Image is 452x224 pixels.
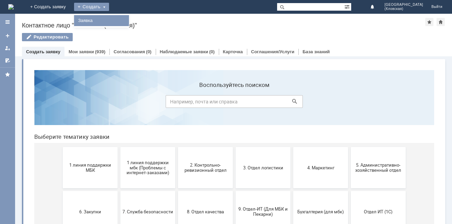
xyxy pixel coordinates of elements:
[207,126,262,168] button: 9. Отдел-ИТ (Для МБК и Пекарни)
[22,22,425,29] div: Контактное лицо "Смоленск (Кловская)"
[264,170,319,212] button: Это соглашение не активно!
[2,30,13,41] a: Создать заявку
[160,49,208,54] a: Наблюдаемые заявки
[324,98,375,108] span: 5. Административно-хозяйственный отдел
[2,55,13,66] a: Мои согласования
[322,126,377,168] button: Отдел ИТ (1С)
[75,16,128,25] a: Заявка
[151,98,202,108] span: 2. Контрольно-ревизионный отдел
[151,188,202,193] span: Финансовый отдел
[425,18,433,26] div: Добавить в избранное
[151,144,202,149] span: 8. Отдел качества
[26,49,60,54] a: Создать заявку
[209,49,215,54] div: (0)
[92,170,146,212] button: Отдел-ИТ (Офис)
[322,170,377,212] button: [PERSON_NAME]. Услуги ИТ для МБК (оформляет L1)
[146,49,152,54] div: (0)
[149,170,204,212] button: Финансовый отдел
[266,100,317,105] span: 4. Маркетинг
[322,82,377,124] button: 5. Административно-хозяйственный отдел
[8,4,14,10] a: Перейти на домашнюю страницу
[94,188,144,193] span: Отдел-ИТ (Офис)
[302,49,330,54] a: База знаний
[209,142,260,152] span: 9. Отдел-ИТ (Для МБК и Пекарни)
[74,3,109,11] div: Создать
[149,82,204,124] button: 2. Контрольно-ревизионный отдел
[5,69,405,76] header: Выберите тематику заявки
[384,7,423,11] span: (Кловская)
[34,82,89,124] button: 1 линия поддержки МБК
[8,4,14,10] img: logo
[207,170,262,212] button: Франчайзинг
[149,126,204,168] button: 8. Отдел качества
[437,18,445,26] div: Сделать домашней страницей
[266,186,317,196] span: Это соглашение не активно!
[114,49,145,54] a: Согласования
[209,188,260,193] span: Франчайзинг
[251,49,294,54] a: Соглашения/Услуги
[264,126,319,168] button: Бухгалтерия (для мбк)
[36,144,87,149] span: 6. Закупки
[94,95,144,111] span: 1 линия поддержки мбк (Проблемы с интернет-заказами)
[137,31,274,43] input: Например, почта или справка
[324,144,375,149] span: Отдел ИТ (1С)
[264,82,319,124] button: 4. Маркетинг
[69,49,94,54] a: Мои заявки
[36,186,87,196] span: Отдел-ИТ (Битрикс24 и CRM)
[324,183,375,199] span: [PERSON_NAME]. Услуги ИТ для МБК (оформляет L1)
[94,144,144,149] span: 7. Служба безопасности
[34,170,89,212] button: Отдел-ИТ (Битрикс24 и CRM)
[137,17,274,24] label: Воспользуйтесь поиском
[34,126,89,168] button: 6. Закупки
[344,3,351,10] span: Расширенный поиск
[36,98,87,108] span: 1 линия поддержки МБК
[92,126,146,168] button: 7. Служба безопасности
[95,49,105,54] div: (939)
[384,3,423,7] span: [GEOGRAPHIC_DATA]
[2,43,13,54] a: Мои заявки
[266,144,317,149] span: Бухгалтерия (для мбк)
[209,100,260,105] span: 3. Отдел логистики
[207,82,262,124] button: 3. Отдел логистики
[223,49,243,54] a: Карточка
[92,82,146,124] button: 1 линия поддержки мбк (Проблемы с интернет-заказами)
